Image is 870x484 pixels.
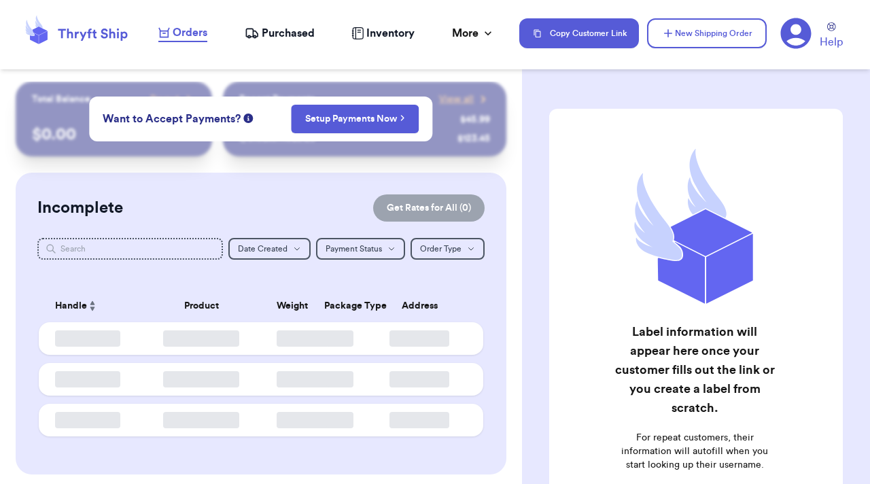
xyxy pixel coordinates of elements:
[87,298,98,314] button: Sort ascending
[135,290,268,322] th: Product
[614,431,776,472] p: For repeat customers, their information will autofill when you start looking up their username.
[351,25,415,41] a: Inventory
[173,24,207,41] span: Orders
[614,322,776,417] h2: Label information will appear here once your customer fills out the link or you create a label fr...
[373,194,485,222] button: Get Rates for All (0)
[262,25,315,41] span: Purchased
[364,290,483,322] th: Address
[326,245,382,253] span: Payment Status
[420,245,462,253] span: Order Type
[820,34,843,50] span: Help
[238,245,288,253] span: Date Created
[519,18,639,48] button: Copy Customer Link
[103,111,241,127] span: Want to Accept Payments?
[439,92,490,106] a: View all
[239,92,315,106] p: Recent Payments
[37,238,223,260] input: Search
[316,238,405,260] button: Payment Status
[366,25,415,41] span: Inventory
[150,92,179,106] span: Payout
[291,105,419,133] button: Setup Payments Now
[820,22,843,50] a: Help
[268,290,316,322] th: Weight
[457,132,490,145] div: $ 123.45
[150,92,196,106] a: Payout
[245,25,315,41] a: Purchased
[55,299,87,313] span: Handle
[37,197,123,219] h2: Incomplete
[305,112,405,126] a: Setup Payments Now
[32,92,90,106] p: Total Balance
[316,290,364,322] th: Package Type
[452,25,495,41] div: More
[439,92,474,106] span: View all
[411,238,485,260] button: Order Type
[647,18,767,48] button: New Shipping Order
[228,238,311,260] button: Date Created
[460,113,490,126] div: $ 45.99
[32,124,196,145] p: $ 0.00
[158,24,207,42] a: Orders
